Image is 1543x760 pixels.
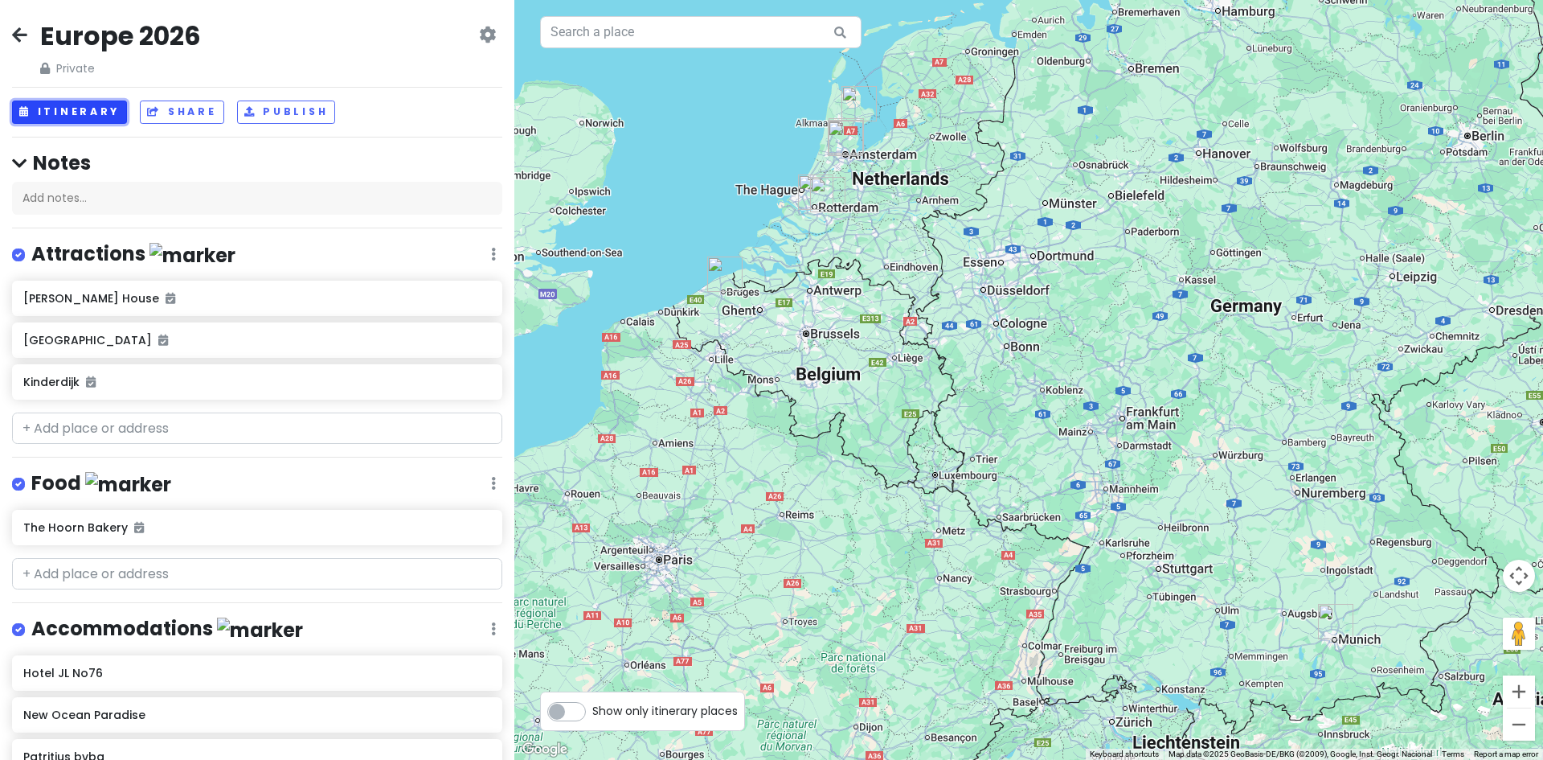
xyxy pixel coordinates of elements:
i: Added to itinerary [134,522,144,533]
h4: Attractions [31,241,235,268]
h4: Notes [12,150,502,175]
div: New Ocean Paradise [798,175,833,210]
i: Added to itinerary [158,335,168,346]
h2: Europe 2026 [40,19,201,53]
h4: Accommodations [31,616,303,643]
h6: The Hoorn Bakery [23,520,490,535]
img: marker [85,472,171,497]
div: Van Gogh Museum [828,121,863,156]
i: Added to itinerary [86,376,96,388]
h6: Hotel JL No76 [23,666,490,680]
h6: Kinderdijk [23,375,490,389]
a: Report a map error [1474,750,1538,758]
button: Drag Pegman onto the map to open Street View [1503,618,1535,650]
div: DO & CO Hotel München [1318,604,1353,639]
div: Kinderdijk [810,177,845,212]
span: Map data ©2025 GeoBasis-DE/BKG (©2009), Google, Inst. Geogr. Nacional [1169,750,1432,758]
button: Zoom out [1503,709,1535,741]
div: The Hoorn Bakery [841,86,877,121]
button: Zoom in [1503,676,1535,708]
input: + Add place or address [12,413,502,445]
span: Private [40,60,201,77]
button: Itinerary [12,101,127,124]
h6: [PERSON_NAME] House [23,291,490,306]
h4: Food [31,470,171,497]
button: Keyboard shortcuts [1090,749,1159,760]
span: Show only itinerary places [592,702,738,720]
input: + Add place or address [12,558,502,590]
i: Added to itinerary [166,293,175,304]
h6: New Ocean Paradise [23,708,490,722]
button: Publish [237,101,336,124]
button: Share [140,101,223,124]
button: Map camera controls [1503,560,1535,592]
div: Add notes... [12,182,502,216]
a: Open this area in Google Maps (opens a new window) [518,739,571,760]
div: Patritius bvba [707,257,743,292]
img: Google [518,739,571,760]
h6: [GEOGRAPHIC_DATA] [23,333,490,347]
input: Search a place [540,16,862,48]
img: marker [217,618,303,643]
a: Terms [1442,750,1464,758]
div: Anne Frank House [829,118,864,154]
img: marker [149,243,235,268]
div: Hotel JL No76 [828,120,863,155]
